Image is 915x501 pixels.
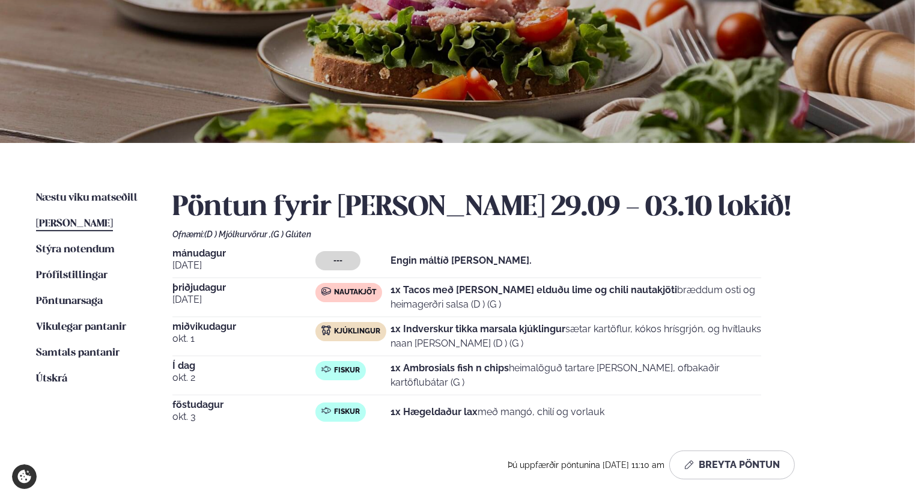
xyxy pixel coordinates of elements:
p: bræddum osti og heimagerðri salsa (D ) (G ) [391,283,761,312]
span: Þú uppfærðir pöntunina [DATE] 11:10 am [508,460,664,470]
p: sætar kartöflur, kókos hrísgrjón, og hvítlauks naan [PERSON_NAME] (D ) (G ) [391,322,761,351]
span: Útskrá [36,374,67,384]
span: mánudagur [172,249,315,258]
p: með mangó, chilí og vorlauk [391,405,604,419]
img: fish.svg [321,406,331,416]
span: föstudagur [172,400,315,410]
span: Fiskur [334,366,360,375]
div: Ofnæmi: [172,229,879,239]
img: beef.svg [321,287,331,296]
span: okt. 1 [172,332,315,346]
span: Vikulegar pantanir [36,322,126,332]
p: heimalöguð tartare [PERSON_NAME], ofbakaðir kartöflubátar (G ) [391,361,761,390]
a: Útskrá [36,372,67,386]
a: Pöntunarsaga [36,294,103,309]
span: okt. 3 [172,410,315,424]
a: Vikulegar pantanir [36,320,126,335]
span: Prófílstillingar [36,270,108,281]
strong: Engin máltíð [PERSON_NAME]. [391,255,532,266]
span: [DATE] [172,258,315,273]
a: Cookie settings [12,464,37,489]
a: Stýra notendum [36,243,115,257]
a: Prófílstillingar [36,269,108,283]
span: --- [333,256,342,266]
span: Nautakjöt [334,288,376,297]
span: (D ) Mjólkurvörur , [204,229,271,239]
span: Kjúklingur [334,327,380,336]
span: Samtals pantanir [36,348,120,358]
a: Samtals pantanir [36,346,120,360]
span: [PERSON_NAME] [36,219,113,229]
span: Í dag [172,361,315,371]
img: fish.svg [321,365,331,374]
strong: 1x Hægeldaður lax [391,406,478,417]
span: Pöntunarsaga [36,296,103,306]
a: Næstu viku matseðill [36,191,138,205]
strong: 1x Indverskur tikka marsala kjúklingur [391,323,565,335]
span: [DATE] [172,293,315,307]
span: Stýra notendum [36,244,115,255]
strong: 1x Ambrosials fish n chips [391,362,509,374]
button: Breyta Pöntun [669,451,795,479]
span: Næstu viku matseðill [36,193,138,203]
span: okt. 2 [172,371,315,385]
span: miðvikudagur [172,322,315,332]
span: (G ) Glúten [271,229,311,239]
h2: Pöntun fyrir [PERSON_NAME] 29.09 - 03.10 lokið! [172,191,879,225]
span: þriðjudagur [172,283,315,293]
a: [PERSON_NAME] [36,217,113,231]
img: chicken.svg [321,326,331,335]
strong: 1x Tacos með [PERSON_NAME] elduðu lime og chili nautakjöti [391,284,677,296]
span: Fiskur [334,407,360,417]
